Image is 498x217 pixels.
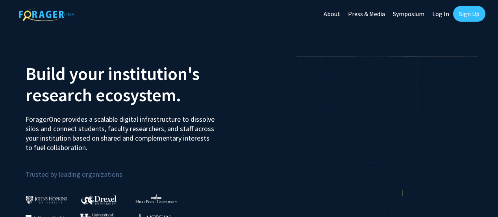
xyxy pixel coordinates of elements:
p: Trusted by leading organizations [26,159,243,180]
img: Johns Hopkins University [26,196,67,204]
img: Drexel University [81,195,117,204]
h2: Build your institution's research ecosystem. [26,63,243,106]
a: Sign Up [453,6,485,22]
img: High Point University [135,194,177,203]
img: ForagerOne Logo [19,7,74,21]
p: ForagerOne provides a scalable digital infrastructure to dissolve silos and connect students, fac... [26,109,217,152]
